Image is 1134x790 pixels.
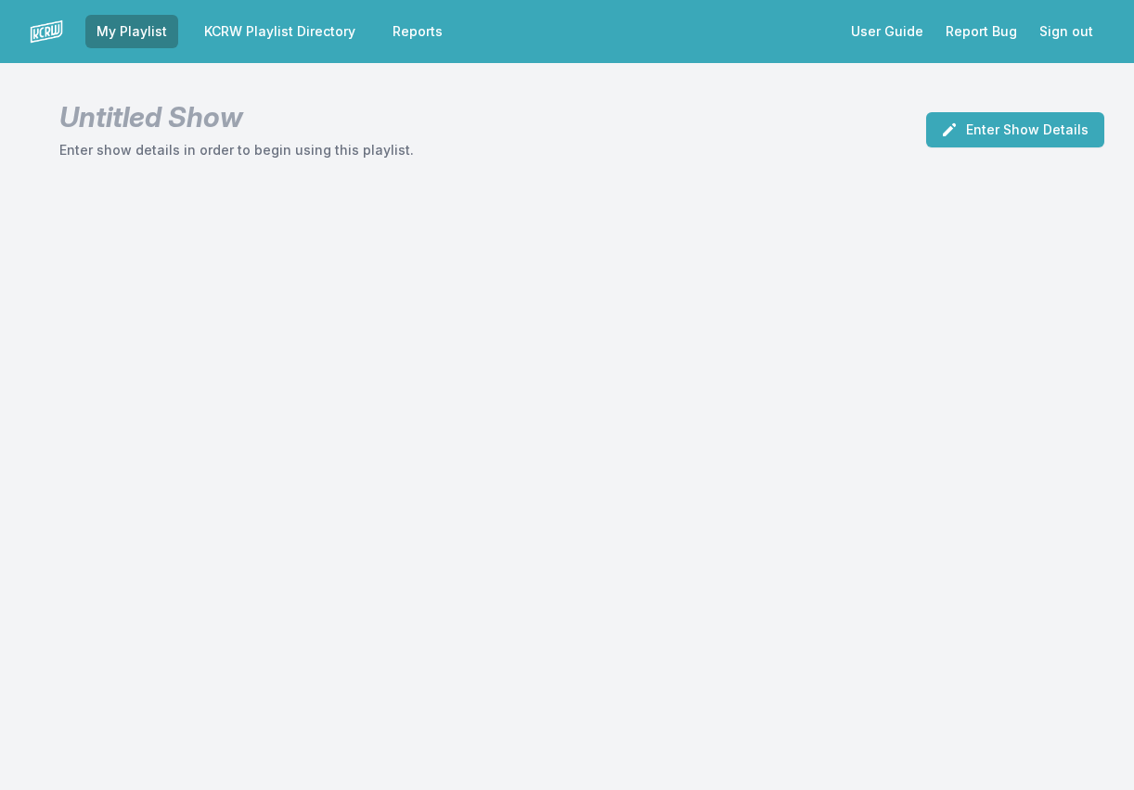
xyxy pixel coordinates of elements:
a: My Playlist [85,15,178,48]
a: Reports [381,15,454,48]
a: Report Bug [934,15,1028,48]
button: Enter Show Details [926,112,1104,147]
p: Enter show details in order to begin using this playlist. [59,141,414,159]
button: Sign out [1028,15,1104,48]
a: User Guide [840,15,934,48]
h1: Untitled Show [59,100,414,134]
a: KCRW Playlist Directory [193,15,367,48]
img: logo-white-87cec1fa9cbef997252546196dc51331.png [30,15,63,48]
